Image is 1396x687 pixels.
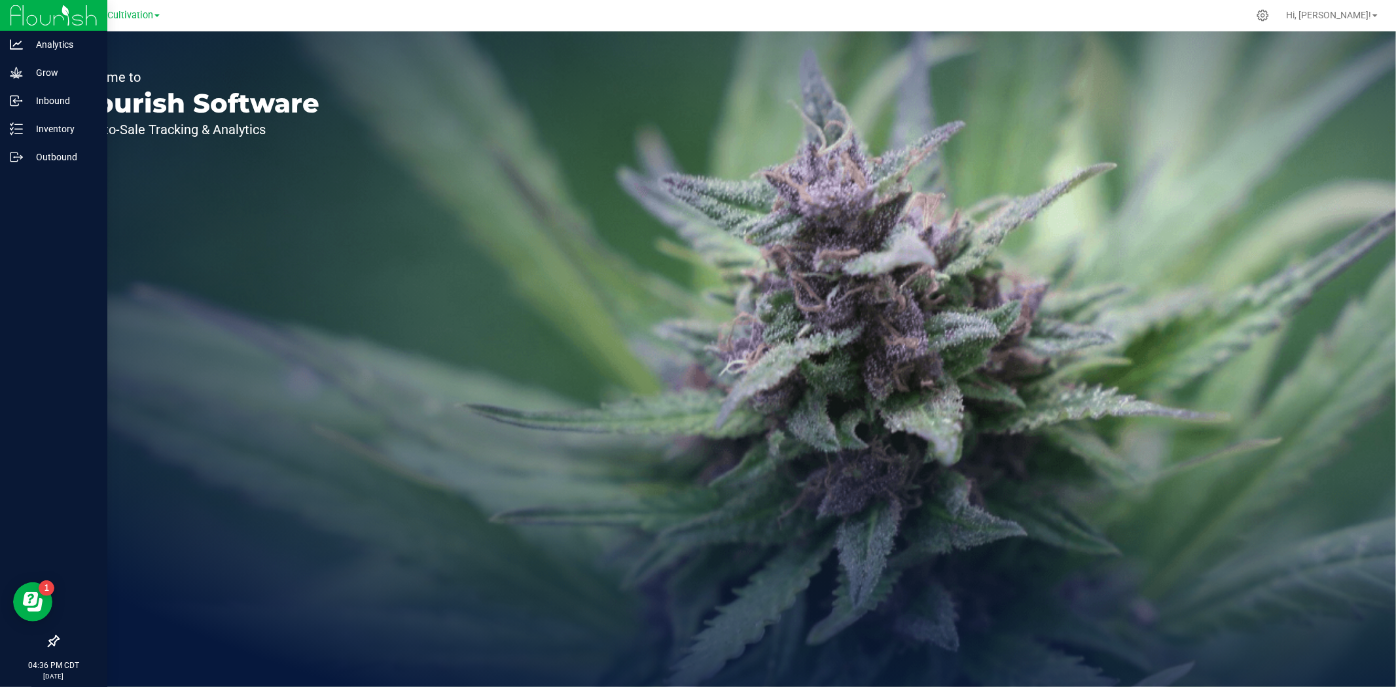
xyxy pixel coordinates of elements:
div: Manage settings [1255,9,1271,22]
inline-svg: Inventory [10,122,23,135]
iframe: Resource center [13,582,52,622]
inline-svg: Analytics [10,38,23,51]
p: Inbound [23,93,101,109]
p: [DATE] [6,671,101,681]
p: Flourish Software [71,90,319,116]
p: Grow [23,65,101,80]
span: Hi, [PERSON_NAME]! [1286,10,1371,20]
p: Analytics [23,37,101,52]
iframe: Resource center unread badge [39,580,54,596]
span: Cultivation [107,10,153,21]
p: Welcome to [71,71,319,84]
p: Seed-to-Sale Tracking & Analytics [71,123,319,136]
inline-svg: Grow [10,66,23,79]
inline-svg: Inbound [10,94,23,107]
p: Inventory [23,121,101,137]
p: 04:36 PM CDT [6,660,101,671]
p: Outbound [23,149,101,165]
inline-svg: Outbound [10,150,23,164]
